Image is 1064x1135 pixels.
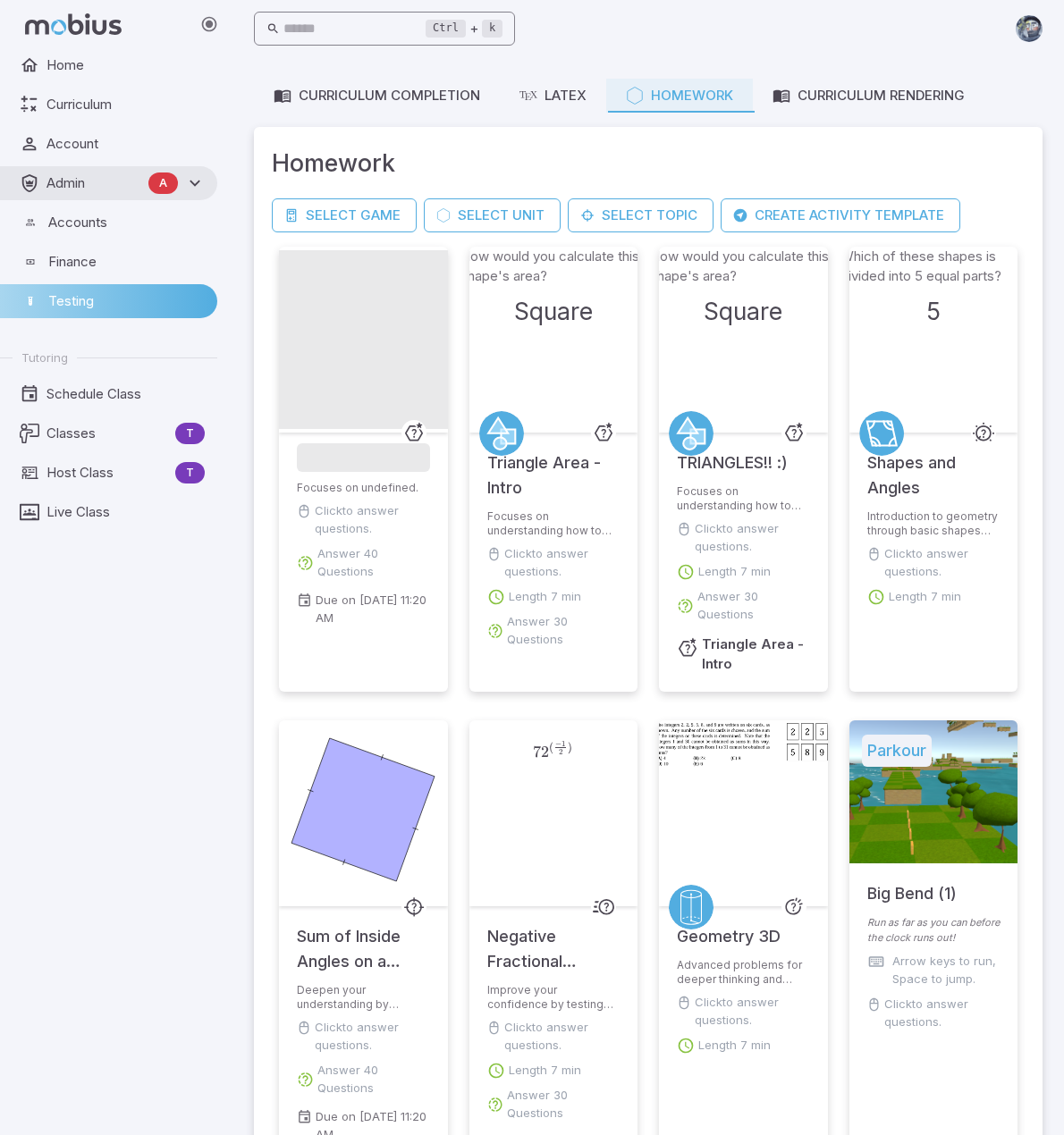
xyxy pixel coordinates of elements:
[297,481,430,495] p: Focuses on undefined.
[509,1062,581,1080] p: Length 7 min
[698,1037,771,1055] p: Length 7 min
[1016,15,1043,42] img: andrew.jpg
[46,173,141,193] span: Admin
[460,247,646,286] p: How would you calculate this shape's area?
[148,174,178,192] span: A
[48,213,205,232] span: Accounts
[695,994,810,1030] p: Click to answer questions.
[514,293,593,329] h3: Square
[424,198,561,232] button: Select Unit
[669,885,714,929] a: Geometry 3D
[487,433,621,500] h5: Triangle Area - Intro
[884,545,1000,581] p: Click to answer questions.
[702,635,810,674] h6: Triangle Area - Intro
[48,252,205,272] span: Finance
[507,613,620,649] p: Answer 30 Questions
[926,293,941,329] h3: 5
[892,953,1001,988] p: Arrow keys to run, Space to jump.
[426,18,502,39] div: +
[175,425,205,442] span: T
[479,411,524,456] a: Geometry 2D
[487,906,621,974] h5: Negative Fractional Exponents with Non-Square Integer Base - Exponent to Factored Exponent
[566,741,568,751] span: ​
[889,588,961,606] p: Length 7 min
[884,996,1000,1031] p: Click to answer questions.
[46,95,205,114] span: Curriculum
[704,293,782,329] h3: Square
[175,464,205,482] span: T
[568,741,572,753] span: )
[272,145,1025,181] span: Homework
[859,411,904,456] a: Shapes and Angles
[482,20,502,38] kbd: k
[669,411,714,456] a: Geometry 2D
[867,915,1001,946] p: Run as far as you can before the clock runs out!
[504,1019,620,1055] p: Click to answer questions.
[555,739,562,748] span: −
[626,86,733,105] div: Homework
[274,86,480,105] div: Curriculum Completion
[315,1019,430,1055] p: Click to answer questions.
[650,247,836,286] p: How would you calculate this shape's area?
[46,424,168,443] span: Classes
[519,86,587,105] div: LaTeX
[297,983,430,1012] p: Deepen your understanding by focusing on one area.
[867,433,1001,500] h5: Shapes and Angles
[562,739,566,748] span: 1
[677,433,788,475] h5: TRIANGLES!! :)
[315,502,430,538] p: Click to answer questions.
[695,520,810,556] p: Click to answer questions.
[533,743,541,761] span: 7
[677,958,810,987] p: Advanced problems for deeper thinking and problem solving.
[46,384,205,404] span: Schedule Class
[773,86,965,105] div: Curriculum Rendering
[867,863,957,906] h5: Big Bend (1)
[677,906,781,949] h5: Geometry 3D
[698,563,771,581] p: Length 7 min
[426,20,466,38] kbd: Ctrl
[48,291,205,311] span: Testing
[840,247,1026,286] p: Which of these shapes is divided into 5 equal parts?
[297,906,430,974] h5: Sum of Inside Angles on a Shape
[541,743,549,761] span: 2
[697,588,810,624] p: Answer 30 Questions
[46,463,168,483] span: Host Class
[487,509,621,538] p: Focuses on understanding how to calculate the area of a triangle.
[677,484,810,513] p: Focuses on understanding how to calculate the area of a triangle.
[549,741,553,753] span: (
[46,55,205,75] span: Home
[504,545,620,581] p: Click to answer questions.
[316,592,429,627] p: Due on [DATE] 11:20 AM
[21,349,68,366] span: Tutoring
[46,134,205,154] span: Account
[862,735,932,767] h5: Parkour
[721,198,960,232] button: Create Activity Template
[507,1087,620,1122] p: Answer 30 Questions
[568,198,714,232] button: Select Topic
[867,509,1001,538] p: Introduction to geometry through basic shapes and angles
[317,545,430,581] p: Answer 40 Questions
[46,502,205,522] span: Live Class
[487,983,621,1012] p: Improve your confidence by testing your speed on simpler questions.
[509,588,581,606] p: Length 7 min
[272,198,417,232] button: Select Game
[317,1062,430,1097] p: Answer 40 Questions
